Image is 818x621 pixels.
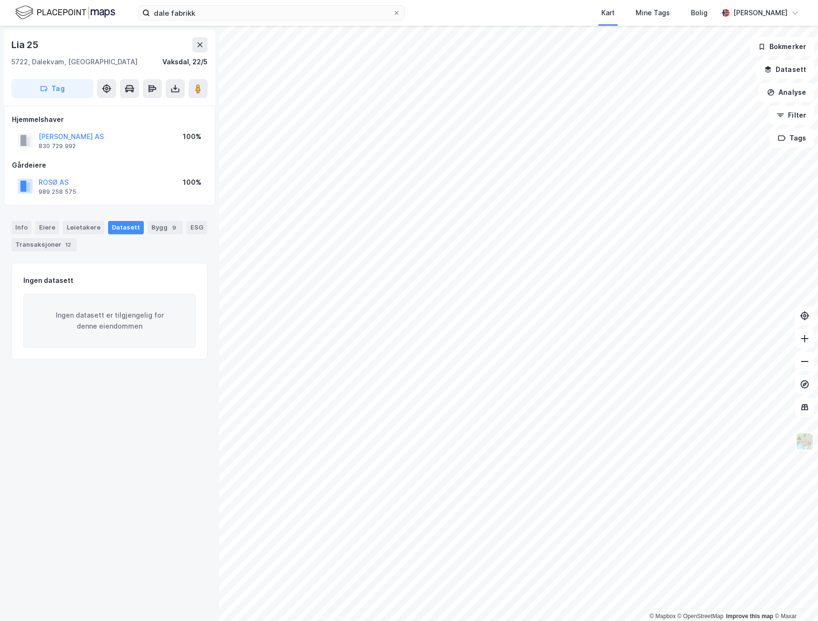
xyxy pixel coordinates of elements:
div: Bolig [691,7,708,19]
div: 100% [183,131,201,142]
div: Gårdeiere [12,160,207,171]
div: Kontrollprogram for chat [770,575,818,621]
div: Info [11,221,31,234]
div: Hjemmelshaver [12,114,207,125]
div: 830 729 992 [39,142,76,150]
div: Eiere [35,221,59,234]
button: Tag [11,79,93,98]
div: ESG [187,221,207,234]
a: Improve this map [726,613,773,620]
input: Søk på adresse, matrikkel, gårdeiere, leietakere eller personer [150,6,393,20]
div: [PERSON_NAME] [733,7,788,19]
button: Analyse [759,83,814,102]
div: Transaksjoner [11,238,77,251]
button: Bokmerker [750,37,814,56]
a: OpenStreetMap [678,613,724,620]
button: Tags [770,129,814,148]
div: Ingen datasett er tilgjengelig for denne eiendommen [23,294,196,348]
div: Lia 25 [11,37,40,52]
div: 100% [183,177,201,188]
img: Z [796,432,814,451]
div: 5722, Dalekvam, [GEOGRAPHIC_DATA] [11,56,138,68]
div: Bygg [148,221,183,234]
iframe: Chat Widget [770,575,818,621]
button: Filter [768,106,814,125]
div: Kart [601,7,615,19]
div: Mine Tags [636,7,670,19]
div: Vaksdal, 22/5 [162,56,208,68]
div: 12 [63,240,73,250]
img: logo.f888ab2527a4732fd821a326f86c7f29.svg [15,4,115,21]
button: Datasett [756,60,814,79]
div: Leietakere [63,221,104,234]
div: Ingen datasett [23,275,73,286]
div: 9 [170,223,179,232]
div: Datasett [108,221,144,234]
a: Mapbox [649,613,676,620]
div: 989 258 575 [39,188,76,196]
